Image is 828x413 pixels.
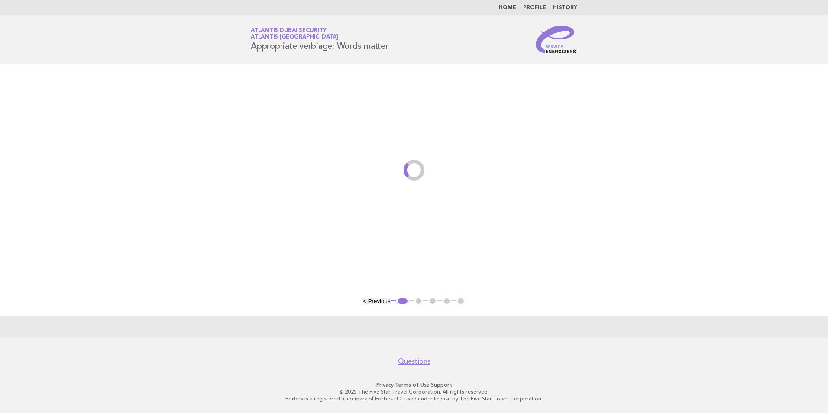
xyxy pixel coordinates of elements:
span: Atlantis [GEOGRAPHIC_DATA] [251,35,338,40]
a: Home [499,5,516,10]
a: Questions [398,357,430,366]
p: Forbes is a registered trademark of Forbes LLC used under license by The Five Star Travel Corpora... [149,395,679,402]
a: Profile [523,5,546,10]
a: History [553,5,577,10]
p: © 2025 The Five Star Travel Corporation. All rights reserved. [149,388,679,395]
img: Service Energizers [536,26,577,53]
a: Atlantis Dubai SecurityAtlantis [GEOGRAPHIC_DATA] [251,28,338,40]
a: Terms of Use [395,382,430,388]
p: · · [149,381,679,388]
a: Support [431,382,452,388]
h1: Appropriate verbiage: Words matter [251,28,388,51]
a: Privacy [376,382,394,388]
